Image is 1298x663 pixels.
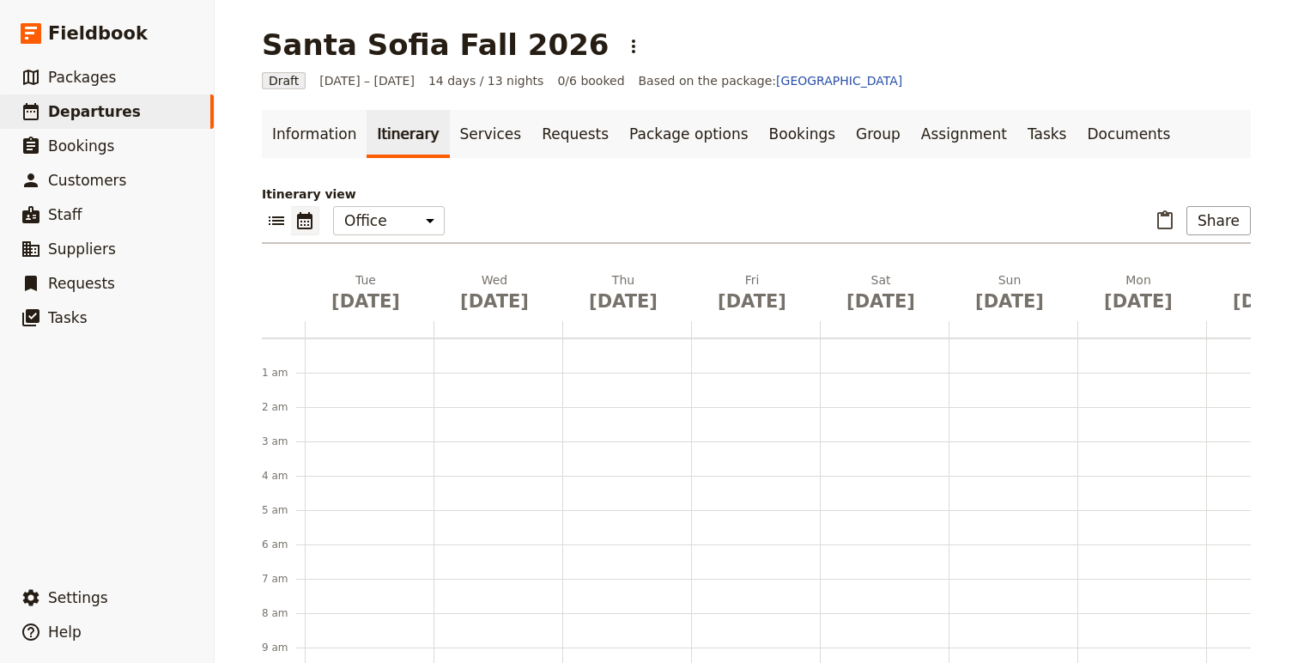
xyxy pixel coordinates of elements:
a: [GEOGRAPHIC_DATA] [776,74,902,88]
span: Packages [48,69,116,86]
button: Tue [DATE] [305,271,434,321]
a: Requests [531,110,619,158]
button: Sat [DATE] [820,271,949,321]
a: Documents [1077,110,1180,158]
h2: Mon [1084,271,1192,314]
h2: Tue [312,271,420,314]
span: Fieldbook [48,21,148,46]
button: Mon [DATE] [1077,271,1206,321]
span: Draft [262,72,306,89]
button: Share [1186,206,1251,235]
a: Services [450,110,532,158]
a: Group [846,110,911,158]
div: 9 am [262,641,305,654]
a: Bookings [759,110,846,158]
a: Assignment [911,110,1017,158]
span: [DATE] [569,289,677,314]
div: 7 am [262,572,305,586]
h2: Wed [440,271,549,314]
span: Requests [48,275,115,292]
span: Bookings [48,137,114,155]
span: [DATE] [698,289,806,314]
p: Itinerary view [262,186,1251,203]
span: 0/6 booked [557,72,624,89]
span: Help [48,623,82,641]
span: [DATE] [312,289,420,314]
div: 8 am [262,606,305,620]
button: Thu [DATE] [562,271,691,321]
div: 5 am [262,503,305,517]
div: 2 am [262,400,305,414]
button: Paste itinerary item [1150,206,1180,235]
h2: Sun [955,271,1064,314]
h1: Santa Sofia Fall 2026 [262,27,609,62]
span: [DATE] [440,289,549,314]
button: List view [262,206,291,235]
a: Itinerary [367,110,449,158]
span: [DATE] – [DATE] [319,72,415,89]
span: [DATE] [1084,289,1192,314]
a: Information [262,110,367,158]
span: Tasks [48,309,88,326]
span: 14 days / 13 nights [428,72,544,89]
button: Wed [DATE] [434,271,562,321]
button: Actions [619,32,648,61]
span: Customers [48,172,126,189]
h2: Thu [569,271,677,314]
span: [DATE] [827,289,935,314]
span: [DATE] [955,289,1064,314]
div: 4 am [262,469,305,483]
div: 6 am [262,538,305,551]
div: 1 am [262,366,305,380]
span: Settings [48,589,108,606]
span: Suppliers [48,240,116,258]
h2: Fri [698,271,806,314]
button: Calendar view [291,206,319,235]
span: Departures [48,103,141,120]
span: Staff [48,206,82,223]
h2: Sat [827,271,935,314]
a: Tasks [1017,110,1077,158]
div: 3 am [262,435,305,448]
button: Fri [DATE] [691,271,820,321]
span: Based on the package: [639,72,903,89]
button: Sun [DATE] [949,271,1077,321]
a: Package options [619,110,758,158]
